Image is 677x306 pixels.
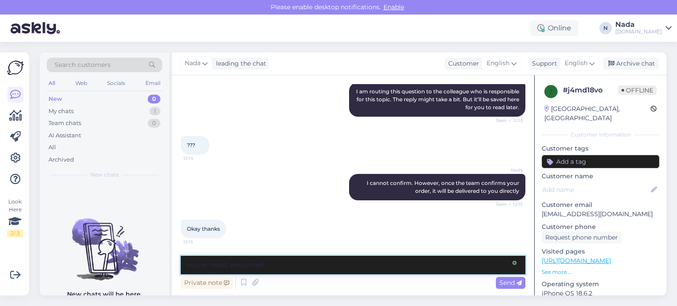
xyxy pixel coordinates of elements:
[367,180,521,194] span: I cannot confirm. However, once the team confirms your order, it will be delivered to you directly
[74,77,89,89] div: Web
[7,59,24,76] img: Askly Logo
[490,117,523,124] span: Seen ✓ 12:13
[563,85,618,96] div: # j4md18vo
[542,144,659,153] p: Customer tags
[48,155,74,164] div: Archived
[55,60,111,70] span: Search customers
[183,239,216,245] span: 12:15
[599,22,612,34] div: N
[542,280,659,289] p: Operating system
[550,88,552,95] span: j
[185,59,201,68] span: Nada
[356,88,521,111] span: I am routing this question to the colleague who is responsible for this topic. The reply might ta...
[528,59,557,68] div: Support
[212,59,266,68] div: leading the chat
[542,210,659,219] p: [EMAIL_ADDRESS][DOMAIN_NAME]
[7,198,23,237] div: Look Here
[48,95,62,103] div: New
[542,200,659,210] p: Customer email
[183,155,216,162] span: 12:14
[618,85,657,95] span: Offline
[7,229,23,237] div: 2 / 3
[542,222,659,232] p: Customer phone
[542,172,659,181] p: Customer name
[615,21,662,28] div: Nada
[542,131,659,139] div: Customer information
[499,279,522,287] span: Send
[187,225,220,232] span: Okay thanks
[542,185,649,195] input: Add name
[542,232,621,243] div: Request phone number
[490,201,523,207] span: Seen ✓ 12:15
[48,107,74,116] div: My chats
[90,171,119,179] span: New chats
[187,142,195,148] span: ???
[40,203,169,282] img: No chats
[67,290,142,299] p: New chats will be here.
[181,277,233,289] div: Private note
[615,21,672,35] a: Nada[DOMAIN_NAME]
[149,107,160,116] div: 1
[148,119,160,128] div: 0
[542,247,659,256] p: Visited pages
[615,28,662,35] div: [DOMAIN_NAME]
[144,77,162,89] div: Email
[542,268,659,276] p: See more ...
[544,104,651,123] div: [GEOGRAPHIC_DATA], [GEOGRAPHIC_DATA]
[542,155,659,168] input: Add a tag
[148,95,160,103] div: 0
[47,77,57,89] div: All
[490,167,523,173] span: Nada
[603,58,658,70] div: Archive chat
[105,77,127,89] div: Socials
[487,59,510,68] span: English
[48,131,81,140] div: AI Assistant
[542,257,611,265] a: [URL][DOMAIN_NAME]
[48,119,81,128] div: Team chats
[565,59,588,68] span: English
[530,20,578,36] div: Online
[445,59,479,68] div: Customer
[48,143,56,152] div: All
[381,3,407,11] span: Enable
[542,289,659,298] p: iPhone OS 18.6.2
[181,256,525,274] textarea: To enrich screen reader interactions, please activate Accessibility in Grammarly extension settings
